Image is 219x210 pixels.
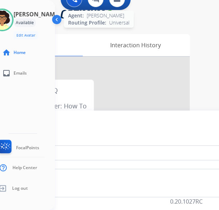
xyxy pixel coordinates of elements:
span: Universal [109,19,129,26]
span: Log out [12,185,28,191]
button: Edit Avatar [14,31,38,39]
span: FocalPoints [16,145,39,151]
mat-icon: home [2,48,11,57]
span: Help Center [12,165,37,171]
div: Interaction History [81,34,190,56]
span: Routing Profile: [68,19,106,26]
div: Available [14,18,36,27]
p: 0.20.1027RC [170,197,203,206]
span: [PERSON_NAME] [87,12,124,19]
span: Agent: [68,12,84,19]
span: Emails [14,70,27,76]
span: Home [14,50,26,55]
h3: [PERSON_NAME] [14,10,60,18]
mat-icon: inbox [2,69,11,77]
